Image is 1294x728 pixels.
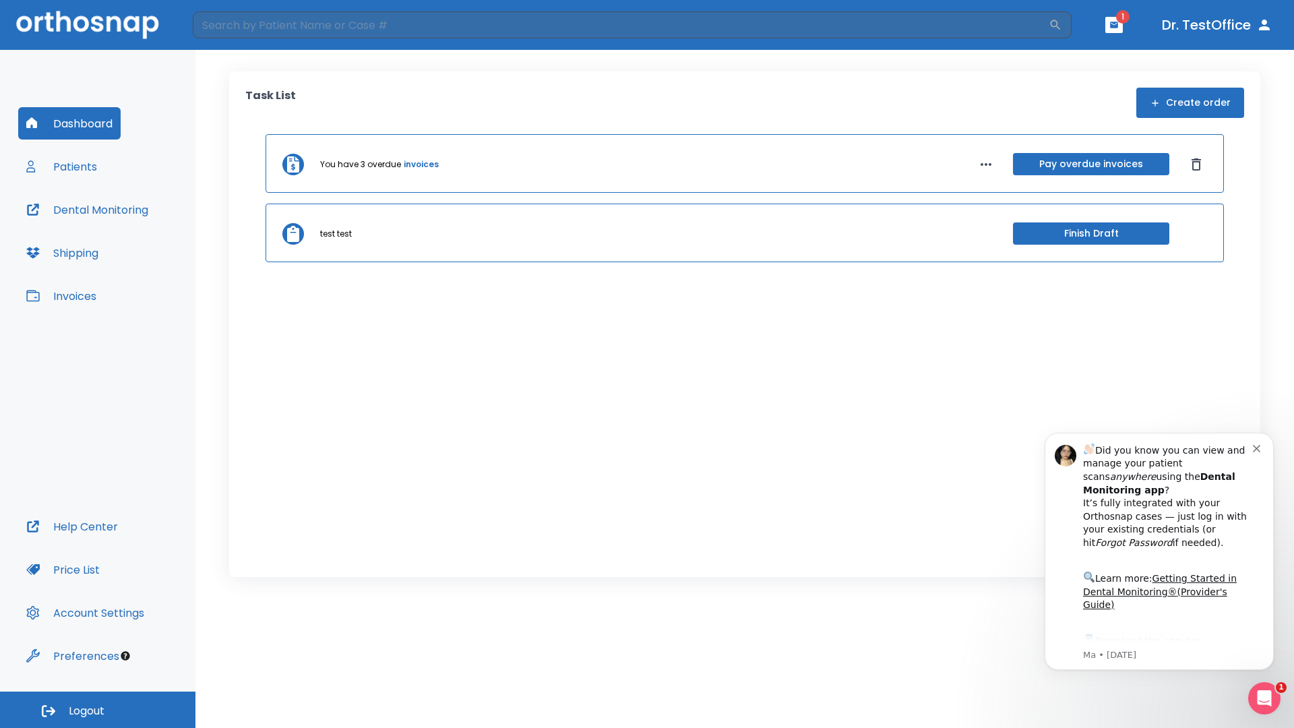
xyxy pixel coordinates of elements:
[18,510,126,543] button: Help Center
[320,228,352,240] p: test test
[1248,682,1281,715] iframe: Intercom live chat
[1013,153,1169,175] button: Pay overdue invoices
[18,280,104,312] button: Invoices
[18,237,106,269] button: Shipping
[1116,10,1130,24] span: 1
[1013,222,1169,245] button: Finish Draft
[320,158,401,171] p: You have 3 overdue
[18,640,127,672] button: Preferences
[18,553,108,586] button: Price List
[1157,13,1278,37] button: Dr. TestOffice
[18,193,156,226] button: Dental Monitoring
[18,150,105,183] button: Patients
[1276,682,1287,693] span: 1
[404,158,439,171] a: invoices
[1185,154,1207,175] button: Dismiss
[119,650,131,662] div: Tooltip anchor
[1024,416,1294,721] iframe: Intercom notifications message
[1136,88,1244,118] button: Create order
[18,597,152,629] button: Account Settings
[245,88,296,118] p: Task List
[193,11,1049,38] input: Search by Patient Name or Case #
[18,107,121,140] button: Dashboard
[69,704,104,719] span: Logout
[16,11,159,38] img: Orthosnap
